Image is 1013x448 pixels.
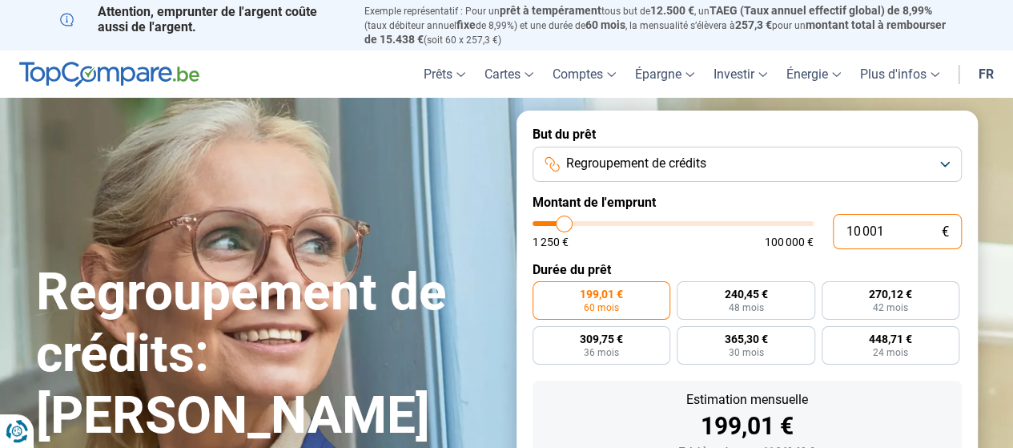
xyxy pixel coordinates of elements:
[873,348,908,357] span: 24 mois
[580,289,623,300] span: 199,01 €
[728,303,763,313] span: 48 mois
[850,50,949,98] a: Plus d'infos
[873,303,908,313] span: 42 mois
[869,333,912,345] span: 448,71 €
[533,127,962,142] label: But du prêt
[364,4,954,46] p: Exemple représentatif : Pour un tous but de , un (taux débiteur annuel de 8,99%) et une durée de ...
[735,18,772,31] span: 257,3 €
[942,225,949,239] span: €
[869,289,912,300] span: 270,12 €
[969,50,1003,98] a: fr
[710,4,932,17] span: TAEG (Taux annuel effectif global) de 8,99%
[728,348,763,357] span: 30 mois
[724,289,767,300] span: 240,45 €
[533,236,569,248] span: 1 250 €
[533,147,962,182] button: Regroupement de crédits
[585,18,625,31] span: 60 mois
[19,62,199,87] img: TopCompare
[566,155,706,172] span: Regroupement de crédits
[500,4,601,17] span: prêt à tempérament
[456,18,476,31] span: fixe
[625,50,704,98] a: Épargne
[545,394,949,406] div: Estimation mensuelle
[543,50,625,98] a: Comptes
[60,4,345,34] p: Attention, emprunter de l'argent coûte aussi de l'argent.
[533,262,962,277] label: Durée du prêt
[364,18,946,46] span: montant total à rembourser de 15.438 €
[704,50,777,98] a: Investir
[765,236,814,248] span: 100 000 €
[475,50,543,98] a: Cartes
[650,4,694,17] span: 12.500 €
[584,303,619,313] span: 60 mois
[724,333,767,345] span: 365,30 €
[584,348,619,357] span: 36 mois
[533,195,962,210] label: Montant de l'emprunt
[545,414,949,438] div: 199,01 €
[414,50,475,98] a: Prêts
[580,333,623,345] span: 309,75 €
[777,50,850,98] a: Énergie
